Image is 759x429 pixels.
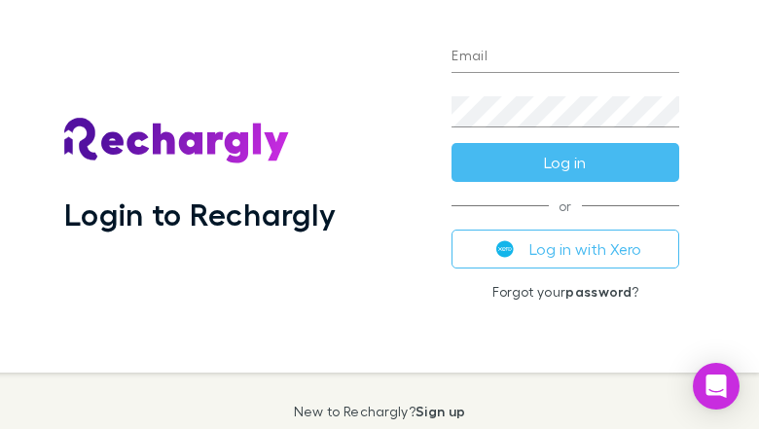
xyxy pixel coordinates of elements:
a: password [565,283,632,300]
button: Log in [452,143,678,182]
p: Forgot your ? [452,284,678,300]
div: Open Intercom Messenger [693,363,740,410]
p: New to Rechargly? [294,404,466,419]
span: or [452,205,678,206]
img: Xero's logo [496,240,514,258]
button: Log in with Xero [452,230,678,268]
img: Rechargly's Logo [64,118,290,164]
h1: Login to Rechargly [64,196,336,232]
a: Sign up [416,403,465,419]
